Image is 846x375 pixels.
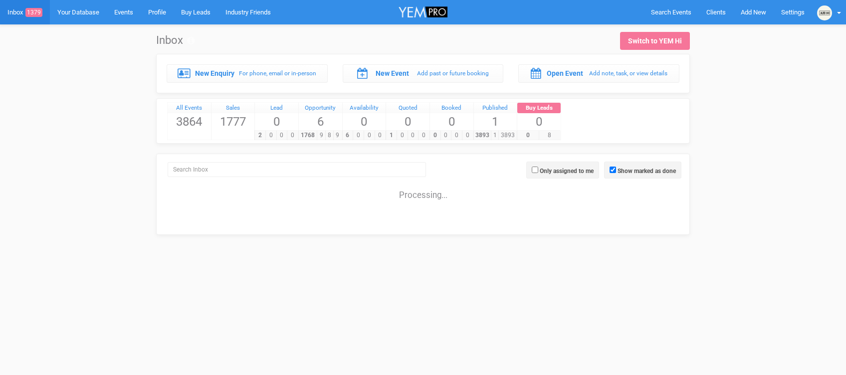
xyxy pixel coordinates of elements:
[333,131,342,140] span: 9
[211,103,255,114] a: Sales
[517,103,561,114] a: Buy Leads
[491,131,499,140] span: 1
[418,131,429,140] span: 0
[539,131,561,140] span: 8
[364,131,375,140] span: 0
[429,131,441,140] span: 0
[195,68,234,78] label: New Enquiry
[620,32,690,50] a: Switch to YEM Hi
[618,167,676,176] label: Show marked as done
[265,131,277,140] span: 0
[386,131,397,140] span: 1
[386,103,429,114] a: Quoted
[342,131,354,140] span: 6
[540,167,594,176] label: Only assigned to me
[299,103,342,114] a: Opportunity
[325,131,334,140] span: 8
[353,131,364,140] span: 0
[168,162,426,177] input: Search Inbox
[376,68,409,78] label: New Event
[168,103,211,114] a: All Events
[343,103,386,114] a: Availability
[25,8,42,17] span: 1379
[517,131,539,140] span: 0
[156,34,195,46] h1: Inbox
[167,64,328,82] a: New Enquiry For phone, email or in-person
[517,113,561,130] span: 0
[474,103,517,114] a: Published
[287,131,298,140] span: 0
[276,131,288,140] span: 0
[518,64,679,82] a: Open Event Add note, task, or view details
[239,70,316,77] small: For phone, email or in-person
[255,103,298,114] a: Lead
[451,131,462,140] span: 0
[254,131,266,140] span: 2
[462,131,473,140] span: 0
[473,131,492,140] span: 3893
[628,36,682,46] div: Switch to YEM Hi
[408,131,419,140] span: 0
[498,131,517,140] span: 3893
[651,8,691,16] span: Search Events
[343,113,386,130] span: 0
[386,113,429,130] span: 0
[430,113,473,130] span: 0
[343,64,504,82] a: New Event Add past or future booking
[397,131,408,140] span: 0
[375,131,386,140] span: 0
[417,70,489,77] small: Add past or future booking
[474,113,517,130] span: 1
[317,131,325,140] span: 9
[211,113,255,130] span: 1777
[430,103,473,114] a: Booked
[298,131,317,140] span: 1768
[299,113,342,130] span: 6
[706,8,726,16] span: Clients
[741,8,766,16] span: Add New
[168,113,211,130] span: 3864
[159,180,687,199] div: Processing...
[255,113,298,130] span: 0
[547,68,583,78] label: Open Event
[589,70,667,77] small: Add note, task, or view details
[440,131,452,140] span: 0
[817,5,832,20] img: open-uri20231025-2-1afxnye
